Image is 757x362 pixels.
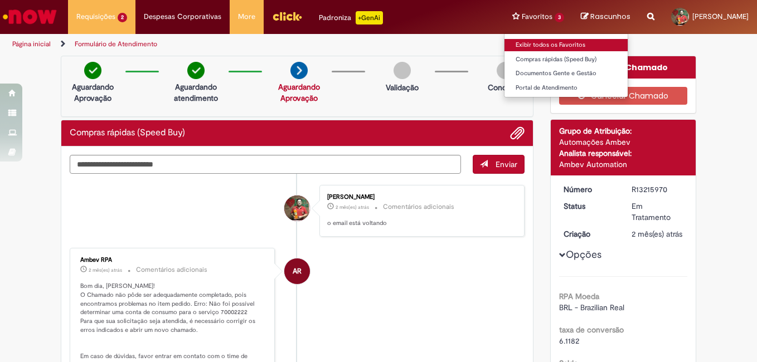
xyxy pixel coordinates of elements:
p: Aguardando Aprovação [66,81,120,104]
div: Automações Ambev [559,136,688,148]
img: arrow-next.png [290,62,308,79]
img: check-circle-green.png [84,62,101,79]
time: 26/06/2025 15:26:12 [336,204,369,211]
small: Comentários adicionais [383,202,454,212]
span: AR [293,258,302,285]
span: 2 [118,13,127,22]
img: check-circle-green.png [187,62,205,79]
b: taxa de conversão [559,325,624,335]
b: RPA Moeda [559,291,599,301]
a: Rascunhos [581,12,630,22]
span: Requisições [76,11,115,22]
img: img-circle-grey.png [497,62,514,79]
span: Enviar [496,159,517,169]
span: [PERSON_NAME] [692,12,749,21]
span: More [238,11,255,22]
span: BRL - Brazilian Real [559,302,624,312]
button: Adicionar anexos [510,126,525,140]
div: 26/06/2025 08:36:47 [632,228,683,239]
div: Ambev Automation [559,159,688,170]
div: Analista responsável: [559,148,688,159]
a: Exibir todos os Favoritos [504,39,628,51]
a: Formulário de Atendimento [75,40,157,48]
h2: Compras rápidas (Speed Buy) Histórico de tíquete [70,128,185,138]
span: 2 mês(es) atrás [632,229,682,239]
span: Favoritos [522,11,552,22]
p: Validação [386,82,419,93]
time: 26/06/2025 11:53:40 [89,267,122,273]
a: Portal de Atendimento [504,82,628,94]
time: 26/06/2025 08:36:47 [632,229,682,239]
dt: Criação [555,228,624,239]
span: 2 mês(es) atrás [89,267,122,273]
ul: Favoritos [504,33,628,97]
p: Aguardando atendimento [169,81,223,104]
img: click_logo_yellow_360x200.png [272,8,302,25]
a: Aguardando Aprovação [278,82,320,103]
ul: Trilhas de página [8,34,496,55]
dt: Status [555,200,624,212]
small: Comentários adicionais [136,265,207,275]
div: Em Tratamento [632,200,683,223]
img: ServiceNow [1,6,59,28]
div: Leandro Erzirio Dos Santos [284,195,310,221]
div: Padroniza [319,11,383,25]
textarea: Digite sua mensagem aqui... [70,155,461,174]
div: Grupo de Atribuição: [559,125,688,136]
span: 6.1182 [559,336,579,346]
span: Rascunhos [590,11,630,22]
span: 2 mês(es) atrás [336,204,369,211]
button: Enviar [473,155,525,174]
img: img-circle-grey.png [394,62,411,79]
dt: Número [555,184,624,195]
p: o email está voltando [327,219,513,228]
a: Página inicial [12,40,51,48]
span: Despesas Corporativas [144,11,221,22]
div: Ambev RPA [80,257,266,263]
a: Compras rápidas (Speed Buy) [504,53,628,66]
div: [PERSON_NAME] [327,194,513,200]
div: Ambev RPA [284,258,310,284]
span: 3 [555,13,564,22]
div: R13215970 [632,184,683,195]
a: Documentos Gente e Gestão [504,67,628,80]
p: Concluído [488,82,523,93]
p: +GenAi [356,11,383,25]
